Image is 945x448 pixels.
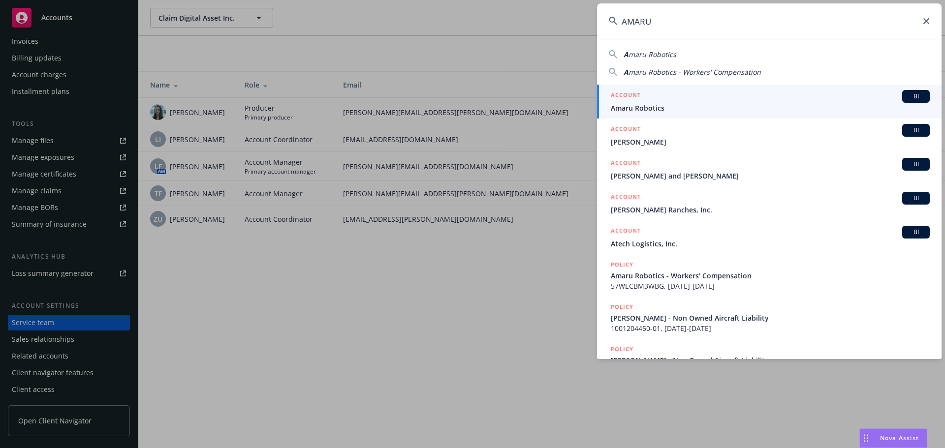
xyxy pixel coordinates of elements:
[906,194,926,203] span: BI
[611,137,930,147] span: [PERSON_NAME]
[597,3,942,39] input: Search...
[597,254,942,297] a: POLICYAmaru Robotics - Workers' Compensation57WECBM3WBG, [DATE]-[DATE]
[906,160,926,169] span: BI
[611,90,641,102] h5: ACCOUNT
[611,171,930,181] span: [PERSON_NAME] and [PERSON_NAME]
[611,313,930,323] span: [PERSON_NAME] - Non Owned Aircraft Liability
[906,126,926,135] span: BI
[611,344,633,354] h5: POLICY
[624,67,629,77] span: A
[597,220,942,254] a: ACCOUNTBIAtech Logistics, Inc.
[597,152,942,186] a: ACCOUNTBI[PERSON_NAME] and [PERSON_NAME]
[860,429,872,448] div: Drag to move
[611,281,930,291] span: 57WECBM3WBG, [DATE]-[DATE]
[859,428,927,448] button: Nova Assist
[611,124,641,136] h5: ACCOUNT
[611,205,930,215] span: [PERSON_NAME] Ranches, Inc.
[611,355,930,365] span: [PERSON_NAME] - Non Owned Aircraft Liability
[906,228,926,237] span: BI
[597,186,942,220] a: ACCOUNTBI[PERSON_NAME] Ranches, Inc.
[611,260,633,269] h5: POLICY
[624,50,629,59] span: A
[611,226,641,238] h5: ACCOUNT
[611,323,930,333] span: 1001204450-01, [DATE]-[DATE]
[597,339,942,381] a: POLICY[PERSON_NAME] - Non Owned Aircraft Liability
[597,119,942,152] a: ACCOUNTBI[PERSON_NAME]
[906,92,926,101] span: BI
[597,297,942,339] a: POLICY[PERSON_NAME] - Non Owned Aircraft Liability1001204450-01, [DATE]-[DATE]
[611,302,633,312] h5: POLICY
[611,239,930,249] span: Atech Logistics, Inc.
[611,158,641,170] h5: ACCOUNT
[611,192,641,204] h5: ACCOUNT
[629,67,761,77] span: maru Robotics - Workers' Compensation
[611,103,930,113] span: Amaru Robotics
[880,434,919,442] span: Nova Assist
[629,50,676,59] span: maru Robotics
[611,270,930,281] span: Amaru Robotics - Workers' Compensation
[597,85,942,119] a: ACCOUNTBIAmaru Robotics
